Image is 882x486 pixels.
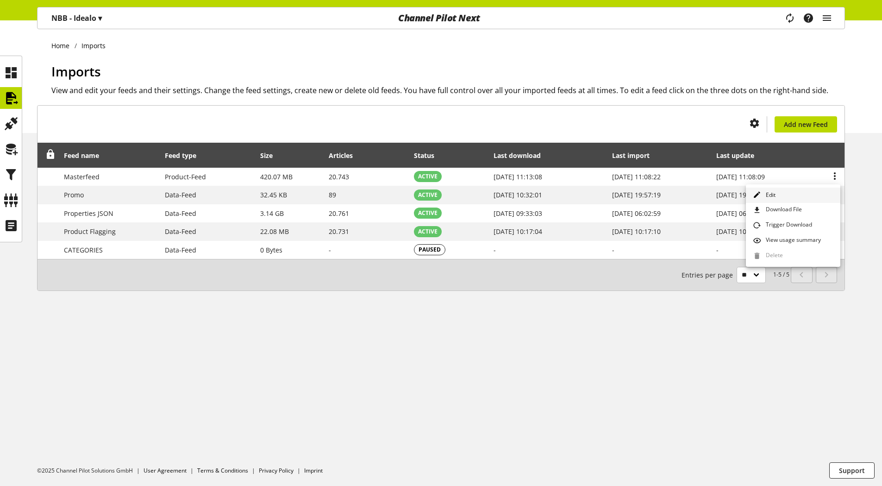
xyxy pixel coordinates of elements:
[165,151,206,160] div: Feed type
[746,203,840,218] a: Download File
[37,7,845,29] nav: main navigation
[775,116,837,133] a: Add new Feed
[51,85,845,96] h2: View and edit your feeds and their settings. Change the feed settings, create new or delete old f...
[51,63,101,80] span: Imports
[716,190,765,199] span: [DATE] 19:10:52
[762,205,802,215] span: Download File
[784,120,828,129] span: Add new Feed
[418,191,438,199] span: ACTIVE
[762,221,812,231] span: Trigger Download
[612,172,661,181] span: [DATE] 11:08:22
[64,227,116,236] span: Product Flagging
[260,151,282,160] div: Size
[682,270,737,280] span: Entries per page
[197,467,248,474] a: Terms & Conditions
[64,172,100,181] span: Masterfeed
[762,191,776,199] span: Edit
[165,190,196,199] span: Data-Feed
[418,227,438,236] span: ACTIVE
[329,209,349,218] span: 20.761
[414,151,444,160] div: Status
[260,209,284,218] span: 3.14 GB
[716,172,765,181] span: [DATE] 11:08:09
[51,41,75,50] a: Home
[418,172,438,181] span: ACTIVE
[260,246,282,254] span: 0 Bytes
[259,467,294,474] a: Privacy Policy
[762,251,783,261] span: Delete
[64,209,113,218] span: Properties JSON
[716,246,719,254] span: -
[98,13,102,23] span: ▾
[329,227,349,236] span: 20.731
[260,190,287,199] span: 32.45 KB
[682,267,789,283] small: 1-5 / 5
[494,209,542,218] span: [DATE] 09:33:03
[329,190,336,199] span: 89
[746,188,840,203] a: Edit
[64,190,84,199] span: Promo
[494,190,542,199] span: [DATE] 10:32:01
[46,150,56,159] span: Unlock to reorder rows
[329,172,349,181] span: 20.743
[612,227,661,236] span: [DATE] 10:17:10
[716,209,765,218] span: [DATE] 06:01:49
[612,190,661,199] span: [DATE] 19:57:19
[418,209,438,217] span: ACTIVE
[37,467,144,475] li: ©2025 Channel Pilot Solutions GmbH
[494,227,542,236] span: [DATE] 10:17:04
[165,227,196,236] span: Data-Feed
[165,246,196,254] span: Data-Feed
[612,246,614,254] span: -
[612,151,659,160] div: Last import
[43,150,56,161] div: Unlock to reorder rows
[329,151,362,160] div: Articles
[329,246,331,254] span: -
[165,172,206,181] span: Product-Feed
[64,246,103,254] span: CATEGORIES
[716,227,765,236] span: [DATE] 10:17:04
[419,246,441,254] span: PAUSED
[260,227,289,236] span: 22.08 MB
[829,462,875,479] button: Support
[51,13,102,24] p: NBB - Idealo
[839,466,865,475] span: Support
[494,151,550,160] div: Last download
[762,236,821,246] span: View usage summary
[165,209,196,218] span: Data-Feed
[144,467,187,474] a: User Agreement
[304,467,323,474] a: Imprint
[64,151,108,160] div: Feed name
[716,151,763,160] div: Last update
[260,172,293,181] span: 420.07 MB
[612,209,661,218] span: [DATE] 06:02:59
[494,172,542,181] span: [DATE] 11:13:08
[494,246,496,254] span: -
